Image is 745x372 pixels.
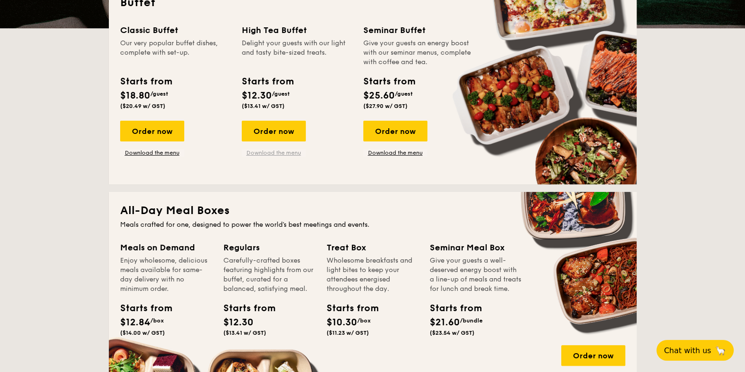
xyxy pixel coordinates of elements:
div: Starts from [223,301,266,315]
span: /bundle [460,317,483,324]
div: Seminar Buffet [363,24,474,37]
span: ($23.54 w/ GST) [430,330,475,336]
div: Give your guests a well-deserved energy boost with a line-up of meals and treats for lunch and br... [430,256,522,294]
div: Delight your guests with our light and tasty bite-sized treats. [242,39,352,67]
span: /guest [395,91,413,97]
div: Our very popular buffet dishes, complete with set-up. [120,39,230,67]
div: Starts from [242,74,293,89]
span: $21.60 [430,317,460,328]
span: $10.30 [327,317,357,328]
span: $12.30 [242,90,272,101]
span: ($13.41 w/ GST) [223,330,266,336]
div: Wholesome breakfasts and light bites to keep your attendees energised throughout the day. [327,256,418,294]
div: Starts from [120,301,163,315]
div: High Tea Buffet [242,24,352,37]
a: Download the menu [120,149,184,157]
div: Classic Buffet [120,24,230,37]
div: Treat Box [327,241,418,254]
button: Chat with us🦙 [656,340,734,361]
span: ($14.00 w/ GST) [120,330,165,336]
span: $12.30 [223,317,254,328]
span: /guest [150,91,168,97]
div: Starts from [430,301,472,315]
div: Order now [120,121,184,141]
div: Give your guests an energy boost with our seminar menus, complete with coffee and tea. [363,39,474,67]
span: Chat with us [664,346,711,355]
span: /box [150,317,164,324]
span: $25.60 [363,90,395,101]
div: Starts from [120,74,172,89]
span: ($13.41 w/ GST) [242,103,285,109]
div: Enjoy wholesome, delicious meals available for same-day delivery with no minimum order. [120,256,212,294]
a: Download the menu [242,149,306,157]
div: Order now [363,121,427,141]
div: Starts from [327,301,369,315]
div: Meals crafted for one, designed to power the world's best meetings and events. [120,220,625,230]
div: Order now [242,121,306,141]
span: $12.84 [120,317,150,328]
span: $18.80 [120,90,150,101]
div: Regulars [223,241,315,254]
span: /box [357,317,371,324]
h2: All-Day Meal Boxes [120,203,625,218]
div: Meals on Demand [120,241,212,254]
span: ($20.49 w/ GST) [120,103,165,109]
div: Seminar Meal Box [430,241,522,254]
div: Order now [561,345,625,366]
a: Download the menu [363,149,427,157]
span: /guest [272,91,290,97]
span: ($11.23 w/ GST) [327,330,369,336]
span: ($27.90 w/ GST) [363,103,408,109]
div: Starts from [363,74,415,89]
div: Carefully-crafted boxes featuring highlights from our buffet, curated for a balanced, satisfying ... [223,256,315,294]
span: 🦙 [715,345,726,356]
